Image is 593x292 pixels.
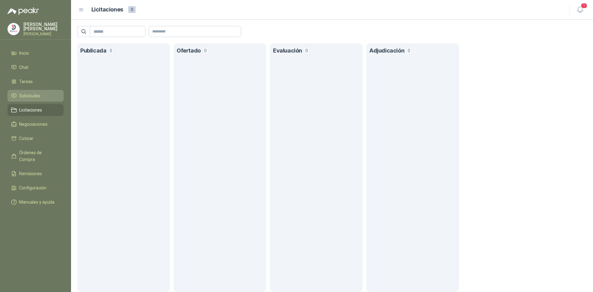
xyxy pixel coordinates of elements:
span: Chat [19,64,28,71]
h1: Adjudicación [369,46,404,55]
span: Tareas [19,78,33,85]
span: 0 [108,47,114,54]
span: Licitaciones [19,107,42,113]
span: Manuales y ayuda [19,199,54,205]
span: Remisiones [19,170,42,177]
span: Configuración [19,184,46,191]
p: [PERSON_NAME] [PERSON_NAME] [23,22,64,31]
span: 0 [203,47,208,54]
h1: Evaluación [273,46,302,55]
a: Órdenes de Compra [7,147,64,165]
span: Cotizar [19,135,33,142]
a: Cotizar [7,133,64,144]
a: Chat [7,61,64,73]
a: Configuración [7,182,64,194]
span: 1 [581,3,587,9]
a: Licitaciones [7,104,64,116]
p: [PERSON_NAME] [23,32,64,36]
span: Órdenes de Compra [19,149,58,163]
img: Company Logo [8,23,19,35]
h1: Licitaciones [91,5,123,14]
span: 0 [304,47,309,54]
a: Solicitudes [7,90,64,102]
h1: Ofertado [177,46,201,55]
a: Negociaciones [7,118,64,130]
a: Inicio [7,47,64,59]
h1: Publicada [80,46,106,55]
span: 0 [128,6,136,13]
span: 0 [406,47,412,54]
span: Solicitudes [19,92,40,99]
span: Inicio [19,50,29,57]
button: 1 [574,4,586,15]
span: Negociaciones [19,121,48,128]
img: Logo peakr [7,7,39,15]
a: Remisiones [7,168,64,180]
a: Manuales y ayuda [7,196,64,208]
a: Tareas [7,76,64,87]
